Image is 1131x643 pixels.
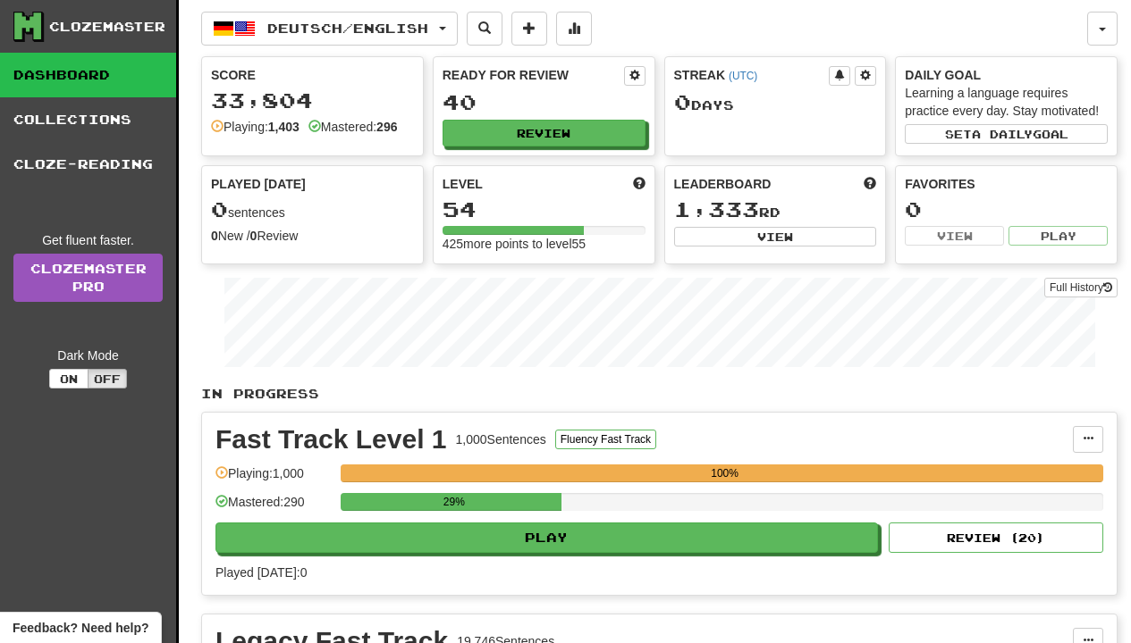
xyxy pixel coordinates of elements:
div: New / Review [211,227,414,245]
button: On [49,369,89,388]
span: Level [443,175,483,193]
button: Review [443,120,646,146]
div: Day s [674,91,877,114]
div: Streak [674,66,830,84]
p: In Progress [201,385,1118,403]
button: Search sentences [467,12,502,46]
div: Get fluent faster. [13,231,163,249]
button: Seta dailygoal [905,124,1108,144]
span: Deutsch / English [267,21,428,36]
button: Play [1009,226,1108,246]
div: Daily Goal [905,66,1108,84]
span: Leaderboard [674,175,772,193]
span: 0 [674,89,691,114]
div: Ready for Review [443,66,624,84]
button: Off [88,369,127,388]
span: This week in points, UTC [864,175,876,193]
button: View [674,227,877,246]
div: sentences [211,198,414,221]
span: 0 [211,196,228,221]
button: View [905,226,1004,246]
div: Favorites [905,175,1108,193]
strong: 1,403 [268,120,300,134]
span: Played [DATE]: 0 [215,565,307,580]
div: Mastered: 290 [215,493,332,522]
div: 100% [346,464,1103,482]
button: More stats [556,12,592,46]
div: 33,804 [211,89,414,112]
button: Deutsch/English [201,12,458,46]
div: 29% [346,493,561,511]
div: 40 [443,91,646,113]
div: Mastered: [308,118,398,136]
div: 1,000 Sentences [456,430,546,448]
span: Score more points to level up [633,175,646,193]
span: 1,333 [674,196,759,221]
button: Fluency Fast Track [555,430,656,449]
a: (UTC) [729,70,757,82]
span: Open feedback widget [13,619,148,637]
div: rd [674,198,877,221]
a: ClozemasterPro [13,254,163,302]
button: Play [215,522,878,553]
strong: 0 [211,229,218,243]
div: 425 more points to level 55 [443,235,646,253]
button: Full History [1044,278,1118,297]
div: Learning a language requires practice every day. Stay motivated! [905,84,1108,120]
button: Add sentence to collection [511,12,547,46]
span: Played [DATE] [211,175,306,193]
span: a daily [972,128,1033,140]
div: Playing: 1,000 [215,464,332,494]
div: Clozemaster [49,18,165,36]
div: Fast Track Level 1 [215,426,447,453]
div: Playing: [211,118,300,136]
div: Score [211,66,414,84]
div: 54 [443,198,646,221]
button: Review (20) [889,522,1103,553]
strong: 296 [376,120,397,134]
div: Dark Mode [13,347,163,364]
strong: 0 [250,229,257,243]
div: 0 [905,198,1108,221]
